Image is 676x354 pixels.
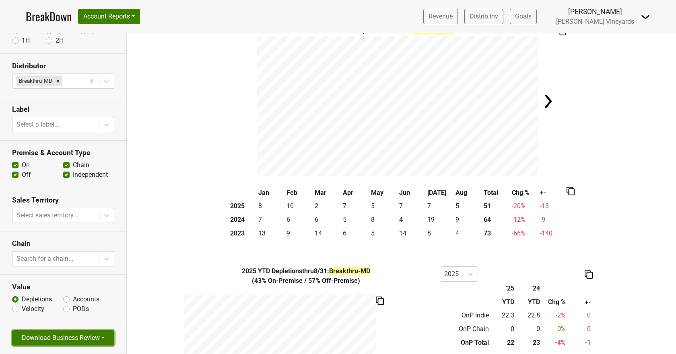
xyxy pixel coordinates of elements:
th: 2023 [229,227,257,240]
th: +- [568,295,593,309]
td: 14 [398,227,426,240]
button: Download Business Review [12,330,114,346]
td: 22.3 [491,309,516,323]
th: '25 [491,282,516,295]
label: PODs [73,304,89,314]
th: [DATE] [426,186,454,200]
td: 0 [568,322,593,336]
td: 13 [257,227,285,240]
th: 2024 [229,213,257,227]
span: 2025 [242,267,258,275]
th: 2025 [229,200,257,213]
h3: Sales Territory [12,196,114,205]
th: 64 [482,213,510,227]
img: Copy to clipboard [567,187,575,195]
td: OnP Indie [440,309,491,323]
td: 22 [491,336,516,350]
td: 5 [341,213,369,227]
td: -13 [538,200,567,213]
div: Remove Breakthru-MD [54,76,62,86]
td: 10 [285,200,313,213]
img: Copy to clipboard [585,270,593,279]
td: 5 [369,200,398,213]
th: Apr [341,186,369,200]
a: Goals [510,9,537,24]
td: 19 [426,213,454,227]
td: -12 % [510,213,538,227]
td: 7 [426,200,454,213]
td: 22.8 [516,309,542,323]
td: 14 [313,227,341,240]
h3: Chain [12,239,114,248]
td: 0 [516,322,542,336]
th: '24 [516,282,542,295]
h3: Premise & Account Type [12,149,114,157]
a: Distrib Inv [464,9,503,24]
label: Accounts [73,295,99,304]
h3: Distributor [12,62,114,70]
td: -66 % [510,227,538,240]
a: BreakDown [26,8,72,25]
td: -1 [568,336,593,350]
td: 4 [454,227,482,240]
img: Arrow right [540,93,556,109]
td: OnP Chain [440,322,491,336]
td: 7 [257,213,285,227]
img: Dropdown Menu [641,12,650,22]
th: Mar [313,186,341,200]
td: 8 [257,200,285,213]
label: Chain [73,160,89,170]
td: 9 [285,227,313,240]
td: 9 [454,213,482,227]
th: YTD [516,295,542,309]
td: 6 [313,213,341,227]
th: Feb [285,186,313,200]
td: 2 [313,200,341,213]
td: 6 [285,213,313,227]
td: -140 [538,227,567,240]
h3: Label [12,105,114,114]
td: 8 [369,213,398,227]
th: Jun [398,186,426,200]
h3: Value [12,283,114,291]
label: 1H [22,36,30,45]
th: May [369,186,398,200]
td: 7 [398,200,426,213]
td: 23 [516,336,542,350]
a: Revenue [423,9,458,24]
div: Breakthru-MD [16,76,54,86]
td: 4 [398,213,426,227]
div: [PERSON_NAME] [556,6,634,17]
label: Independent [73,170,108,180]
span: Breakthru-MD [329,267,370,275]
td: 0 [491,322,516,336]
td: OnP Total [440,336,491,350]
th: 51 [482,200,510,213]
label: Velocity [22,304,44,314]
span: Breakthru-MD [412,27,453,35]
th: Chg % [542,295,567,309]
div: YTD Depletions thru 8/31 : [178,266,434,276]
label: Off [22,170,31,180]
td: 6 [341,227,369,240]
th: Jan [257,186,285,200]
td: -9 [538,213,567,227]
div: ( 43% On-Premise / 57% Off-Premise ) [178,276,434,286]
td: 8 [426,227,454,240]
label: On [22,160,30,170]
img: Copy to clipboard [376,297,384,305]
th: Chg % [510,186,538,200]
button: Account Reports [78,9,140,24]
td: 5 [454,200,482,213]
th: 73 [482,227,510,240]
label: Depletions [22,295,52,304]
span: [PERSON_NAME] Vineyards [556,18,634,25]
td: -2 % [542,309,567,323]
th: Aug [454,186,482,200]
label: 2H [56,36,64,45]
td: 5 [369,227,398,240]
th: +- [538,186,567,200]
th: YTD [491,295,516,309]
td: -4 % [542,336,567,350]
th: Total [482,186,510,200]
